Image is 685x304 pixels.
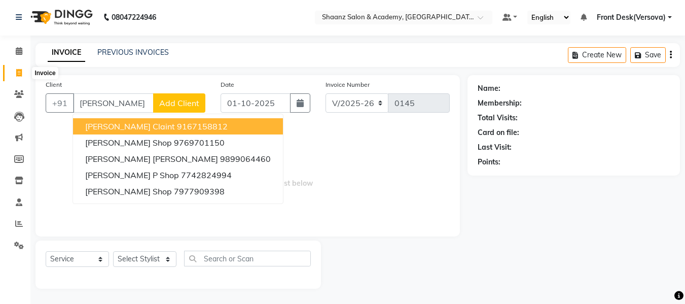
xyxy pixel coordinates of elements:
[478,98,522,109] div: Membership:
[46,125,450,226] span: Select & add items from the list below
[221,80,234,89] label: Date
[85,154,218,164] span: [PERSON_NAME] [PERSON_NAME]
[32,67,58,79] div: Invoice
[184,251,311,266] input: Search or Scan
[478,127,519,138] div: Card on file:
[220,154,271,164] ngb-highlight: 9899064460
[181,170,232,180] ngb-highlight: 7742824994
[46,93,74,113] button: +91
[153,93,205,113] button: Add Client
[478,157,500,167] div: Points:
[46,80,62,89] label: Client
[48,44,85,62] a: INVOICE
[159,98,199,108] span: Add Client
[85,186,172,196] span: [PERSON_NAME] Shop
[568,47,626,63] button: Create New
[73,93,154,113] input: Search by Name/Mobile/Email/Code
[85,121,175,131] span: [PERSON_NAME] Claint
[97,48,169,57] a: PREVIOUS INVOICES
[26,3,95,31] img: logo
[177,121,228,131] ngb-highlight: 9167158812
[597,12,666,23] span: Front Desk(Versova)
[478,113,518,123] div: Total Visits:
[478,83,500,94] div: Name:
[478,142,512,153] div: Last Visit:
[326,80,370,89] label: Invoice Number
[174,138,225,148] ngb-highlight: 9769701150
[85,170,179,180] span: [PERSON_NAME] P Shop
[85,138,172,148] span: [PERSON_NAME] Shop
[174,186,225,196] ngb-highlight: 7977909398
[112,3,156,31] b: 08047224946
[630,47,666,63] button: Save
